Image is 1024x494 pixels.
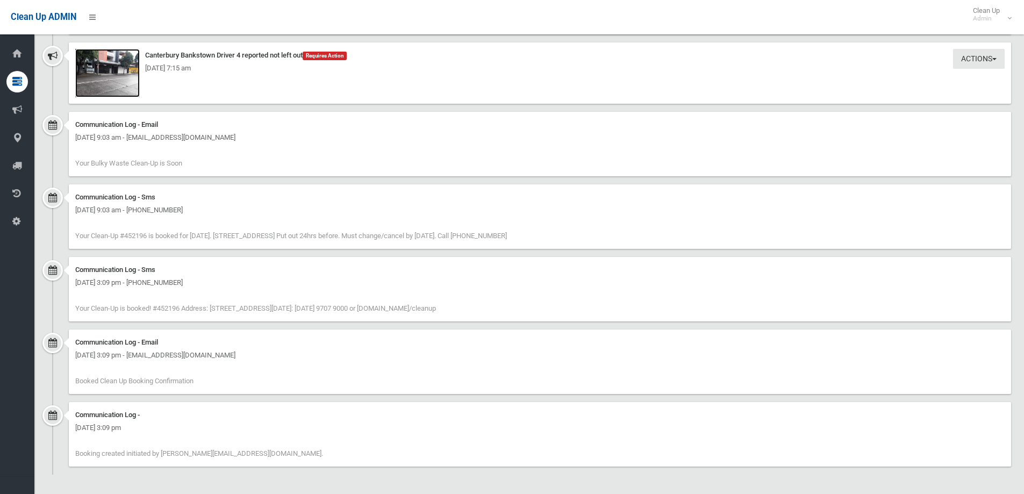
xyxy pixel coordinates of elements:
span: Your Bulky Waste Clean-Up is Soon [75,159,182,167]
div: Communication Log - Sms [75,263,1005,276]
img: 2025-05-0207.15.244147242739508163313.jpg [75,49,140,97]
div: [DATE] 3:09 pm - [EMAIL_ADDRESS][DOMAIN_NAME] [75,349,1005,362]
div: Communication Log - Sms [75,191,1005,204]
div: [DATE] 7:15 am [75,62,1005,75]
div: Communication Log - [75,409,1005,421]
div: Communication Log - Email [75,336,1005,349]
span: Your Clean-Up #452196 is booked for [DATE]. [STREET_ADDRESS] Put out 24hrs before. Must change/ca... [75,232,507,240]
span: Clean Up [968,6,1011,23]
span: Booking created initiated by [PERSON_NAME][EMAIL_ADDRESS][DOMAIN_NAME]. [75,449,323,457]
div: [DATE] 3:09 pm - [PHONE_NUMBER] [75,276,1005,289]
span: Clean Up ADMIN [11,12,76,22]
div: Canterbury Bankstown Driver 4 reported not left out [75,49,1005,62]
div: Communication Log - Email [75,118,1005,131]
div: [DATE] 9:03 am - [PHONE_NUMBER] [75,204,1005,217]
span: Requires Action [303,52,347,60]
small: Admin [973,15,1000,23]
span: Your Clean-Up is booked! #452196 Address: [STREET_ADDRESS][DATE]: [DATE] 9707 9000 or [DOMAIN_NAM... [75,304,436,312]
button: Actions [953,49,1005,69]
div: [DATE] 3:09 pm [75,421,1005,434]
div: [DATE] 9:03 am - [EMAIL_ADDRESS][DOMAIN_NAME] [75,131,1005,144]
span: Booked Clean Up Booking Confirmation [75,377,194,385]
